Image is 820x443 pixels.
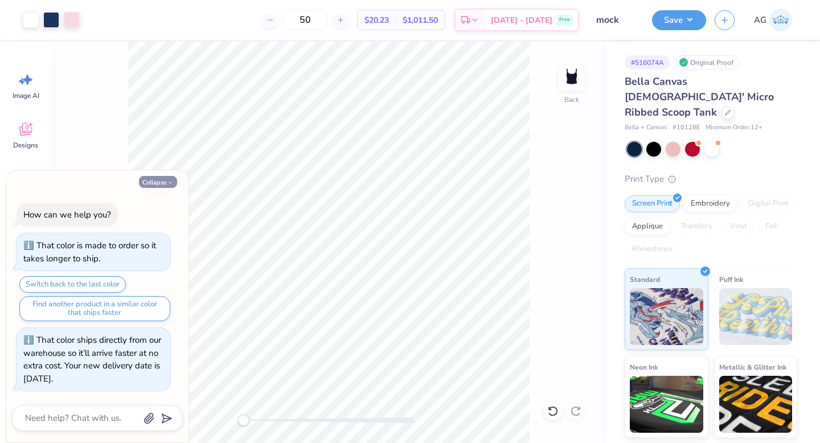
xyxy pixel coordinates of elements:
[364,14,389,26] span: $20.23
[673,123,700,133] span: # 1012BE
[719,376,793,433] img: Metallic & Glitter Ink
[491,14,552,26] span: [DATE] - [DATE]
[749,9,797,31] a: AG
[564,95,579,105] div: Back
[588,9,643,31] input: Untitled Design
[19,276,126,293] button: Switch back to the last color
[723,218,755,235] div: Vinyl
[706,123,762,133] span: Minimum Order: 12 +
[560,66,583,89] img: Back
[630,288,703,345] img: Standard
[674,218,719,235] div: Transfers
[652,10,706,30] button: Save
[625,75,774,119] span: Bella Canvas [DEMOGRAPHIC_DATA]' Micro Ribbed Scoop Tank
[625,55,670,69] div: # 516074A
[676,55,740,69] div: Original Proof
[139,176,177,188] button: Collapse
[13,91,39,100] span: Image AI
[625,218,670,235] div: Applique
[630,273,660,285] span: Standard
[238,415,249,426] div: Accessibility label
[758,218,785,235] div: Foil
[741,195,796,212] div: Digital Print
[683,195,737,212] div: Embroidery
[754,14,766,27] span: AG
[719,273,743,285] span: Puff Ink
[630,376,703,433] img: Neon Ink
[719,361,786,373] span: Metallic & Glitter Ink
[13,141,38,150] span: Designs
[283,10,327,30] input: – –
[19,296,170,321] button: Find another product in a similar color that ships faster
[719,288,793,345] img: Puff Ink
[23,240,156,264] div: That color is made to order so it takes longer to ship.
[559,16,570,24] span: Free
[630,361,658,373] span: Neon Ink
[23,334,161,384] div: That color ships directly from our warehouse so it’ll arrive faster at no extra cost. Your new de...
[625,123,667,133] span: Bella + Canvas
[769,9,792,31] img: Anuska Ghosh
[403,14,438,26] span: $1,011.50
[625,241,680,258] div: Rhinestones
[625,195,680,212] div: Screen Print
[23,209,111,220] div: How can we help you?
[625,173,797,186] div: Print Type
